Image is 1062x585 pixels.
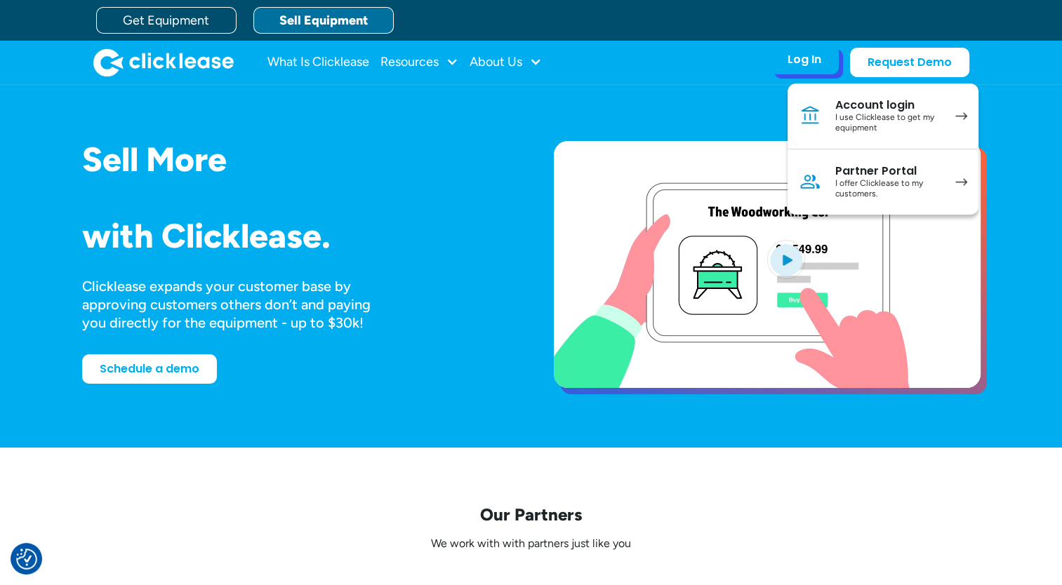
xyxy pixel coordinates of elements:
[82,217,509,255] h1: with Clicklease.
[835,112,941,134] div: I use Clicklease to get my equipment
[470,48,542,76] div: About Us
[554,141,981,388] a: open lightbox
[850,48,969,77] a: Request Demo
[267,48,369,76] a: What Is Clicklease
[16,549,37,570] button: Consent Preferences
[96,7,237,34] a: Get Equipment
[788,149,978,215] a: Partner PortalI offer Clicklease to my customers.
[82,141,509,178] h1: Sell More
[767,240,805,279] img: Blue play button logo on a light blue circular background
[799,105,821,127] img: Bank icon
[835,178,941,200] div: I offer Clicklease to my customers.
[788,83,978,149] a: Account loginI use Clicklease to get my equipment
[253,7,394,34] a: Sell Equipment
[799,170,821,193] img: Person icon
[955,112,967,120] img: arrow
[16,549,37,570] img: Revisit consent button
[835,164,941,178] div: Partner Portal
[380,48,458,76] div: Resources
[82,354,217,384] a: Schedule a demo
[82,504,981,525] p: Our Partners
[955,178,967,186] img: arrow
[835,98,941,112] div: Account login
[82,277,397,332] div: Clicklease expands your customer base by approving customers others don’t and paying you directly...
[788,83,978,215] nav: Log In
[788,53,821,67] div: Log In
[82,537,981,551] p: We work with with partners just like you
[93,48,234,76] img: Clicklease logo
[93,48,234,76] a: home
